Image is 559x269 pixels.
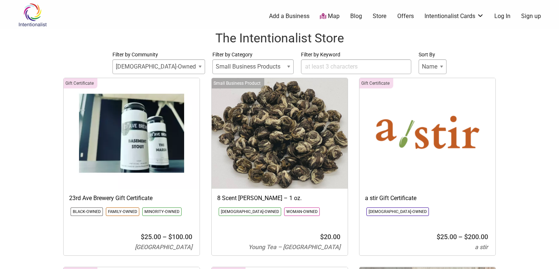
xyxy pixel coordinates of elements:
[135,244,192,251] span: [GEOGRAPHIC_DATA]
[141,233,144,241] span: $
[162,233,167,241] span: –
[284,207,320,216] li: Click to show only this community
[521,12,541,20] a: Sign up
[15,3,50,27] img: Intentionalist
[437,233,440,241] span: $
[359,78,393,88] div: Click to show only this category
[373,12,387,20] a: Store
[269,12,309,20] a: Add a Business
[168,233,172,241] span: $
[320,12,340,21] a: Map
[366,207,429,216] li: Click to show only this community
[248,244,340,251] span: Young Tea – [GEOGRAPHIC_DATA]
[64,78,97,88] div: Click to show only this category
[301,59,411,74] input: at least 3 characters
[112,50,205,59] label: Filter by Community
[320,233,340,241] bdi: 20.00
[424,12,484,20] a: Intentionalist Cards
[69,194,194,202] h3: 23rd Ave Brewery Gift Certificate
[142,207,182,216] li: Click to show only this community
[350,12,362,20] a: Blog
[301,50,411,59] label: Filter by Keyword
[212,50,294,59] label: Filter by Category
[494,12,510,20] a: Log In
[7,29,552,47] h1: The Intentionalist Store
[464,233,468,241] span: $
[320,233,324,241] span: $
[168,233,192,241] bdi: 100.00
[217,194,342,202] h3: 8 Scent [PERSON_NAME] – 1 oz.
[365,194,490,202] h3: a stir Gift Certificate
[212,78,348,189] img: Young Tea 8 Scent Jasmine Green Pearl
[106,207,139,216] li: Click to show only this community
[437,233,457,241] bdi: 25.00
[397,12,414,20] a: Offers
[212,78,264,88] div: Click to show only this category
[71,207,103,216] li: Click to show only this community
[464,233,488,241] bdi: 200.00
[219,207,281,216] li: Click to show only this community
[141,233,161,241] bdi: 25.00
[458,233,463,241] span: –
[419,50,447,59] label: Sort By
[475,244,488,251] span: a stir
